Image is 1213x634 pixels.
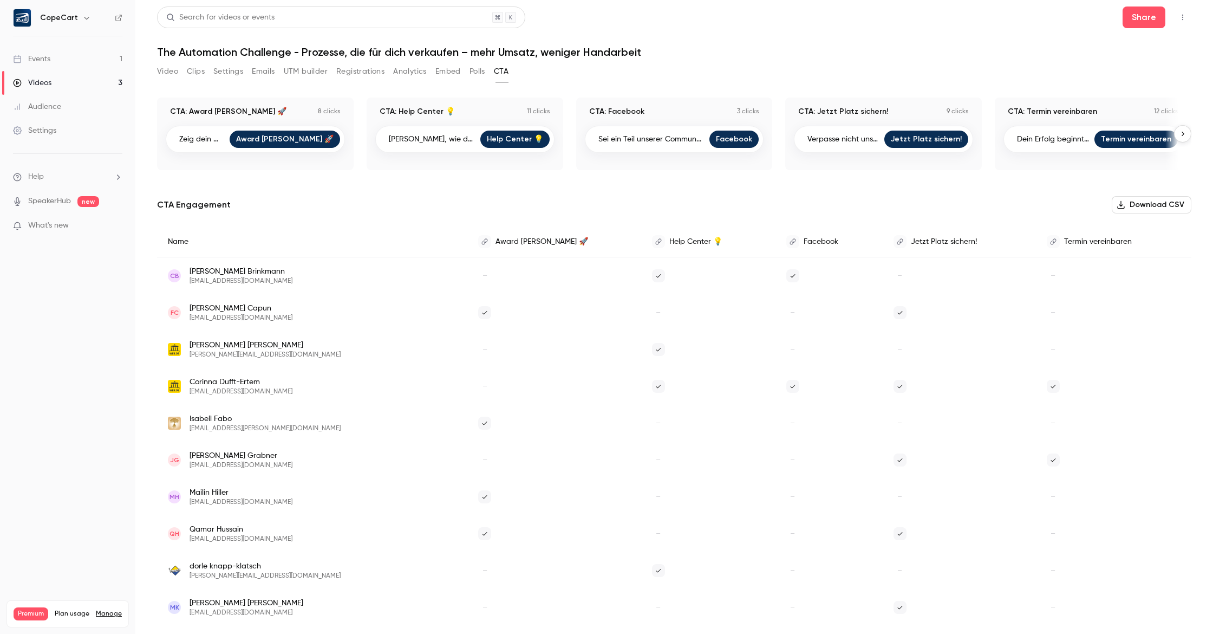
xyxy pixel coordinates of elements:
[884,131,968,148] a: Jetzt Platz sichern!
[187,63,205,80] button: Clips
[190,561,341,572] span: dorle knapp-klatsch
[190,314,292,322] span: [EMAIL_ADDRESS][DOMAIN_NAME]
[171,308,179,318] span: FC
[495,238,588,245] span: Award [PERSON_NAME] 🚀
[737,107,759,116] p: 3 clicks
[911,238,977,245] span: Jetzt Platz sichern!
[1047,417,1060,430] span: –
[786,564,799,577] span: –
[478,269,491,282] span: –
[1047,269,1060,282] span: –
[284,63,328,80] button: UTM builder
[13,125,56,136] div: Settings
[894,343,907,356] span: –
[1174,9,1191,26] button: Top Bar Actions
[157,198,231,211] p: CTA Engagement
[190,450,292,461] span: [PERSON_NAME] Grabner
[179,134,225,145] p: Zeig dein Wachstum!
[947,107,969,116] p: 9 clicks
[652,306,665,319] span: –
[807,134,880,145] p: Verpasse nicht unser nächst...
[894,417,907,430] span: –
[157,46,1191,59] h1: The Automation Challenge - Prozesse, die für dich verkaufen – mehr Umsatz, weniger Handarbeit
[28,171,44,183] span: Help
[170,455,179,465] span: JG
[652,454,665,467] span: –
[168,380,181,393] img: web.de
[894,490,907,503] span: –
[169,529,179,539] span: QH
[589,106,644,117] p: CTA: Facebook
[14,607,48,620] span: Premium
[494,63,508,80] button: CTA
[168,343,181,356] img: web.de
[478,564,491,577] span: –
[669,238,722,245] span: Help Center 💡
[168,564,181,577] img: 8ung.info
[318,107,341,116] p: 8 clicks
[190,461,292,470] span: [EMAIL_ADDRESS][DOMAIN_NAME]
[213,63,243,80] button: Settings
[170,106,286,117] p: CTA: Award [PERSON_NAME] 🚀
[190,609,303,617] span: [EMAIL_ADDRESS][DOMAIN_NAME]
[786,417,799,430] span: –
[55,610,89,618] span: Plan usage
[1017,134,1090,145] p: Dein Erfolg beginnt hier - ...
[96,610,122,618] a: Manage
[169,492,179,502] span: MH
[1047,343,1060,356] span: –
[157,63,178,80] button: Video
[13,171,122,183] li: help-dropdown-opener
[190,487,292,498] span: Mailin Hiller
[168,417,181,430] img: isabell-fabo.com
[14,9,31,27] img: CopeCart
[190,351,341,359] span: [PERSON_NAME][EMAIL_ADDRESS][DOMAIN_NAME]
[190,598,303,609] span: [PERSON_NAME] [PERSON_NAME]
[478,454,491,467] span: –
[435,63,461,80] button: Embed
[480,131,550,148] a: Help Center 💡
[478,380,491,393] span: –
[190,572,341,580] span: [PERSON_NAME][EMAIL_ADDRESS][DOMAIN_NAME]
[598,134,701,145] p: Sei ein Teil unserer Commun...
[190,524,292,535] span: Qamar Hussain
[190,340,341,351] span: [PERSON_NAME] [PERSON_NAME]
[786,527,799,540] span: –
[393,63,427,80] button: Analytics
[28,220,69,231] span: What's new
[1123,7,1165,28] button: Share
[786,601,799,614] span: –
[190,413,341,424] span: Isabell Fabo
[1047,601,1060,614] span: –
[190,277,292,286] span: [EMAIL_ADDRESS][DOMAIN_NAME]
[28,196,71,207] a: SpeakerHub
[170,603,179,612] span: MK
[798,106,888,117] p: CTA: Jetzt Platz sichern!
[190,303,292,314] span: [PERSON_NAME] Capun
[13,54,50,64] div: Events
[77,196,99,207] span: new
[1064,238,1132,245] span: Termin vereinbaren
[709,131,759,148] a: Facebook
[336,63,384,80] button: Registrations
[478,343,491,356] span: –
[652,490,665,503] span: –
[1047,490,1060,503] span: –
[1047,564,1060,577] span: –
[469,63,485,80] button: Polls
[1094,131,1178,148] a: Termin vereinbaren
[13,77,51,88] div: Videos
[652,527,665,540] span: –
[652,417,665,430] span: –
[13,101,61,112] div: Audience
[40,12,78,23] h6: CopeCart
[1047,527,1060,540] span: –
[190,377,292,387] span: Corinna Dufft-Ertem
[1112,196,1191,214] button: Download CSV
[1008,106,1097,117] p: CTA: Termin vereinbaren
[786,490,799,503] span: –
[478,601,491,614] span: –
[1047,306,1060,319] span: –
[252,63,275,80] button: Emails
[170,271,179,281] span: CB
